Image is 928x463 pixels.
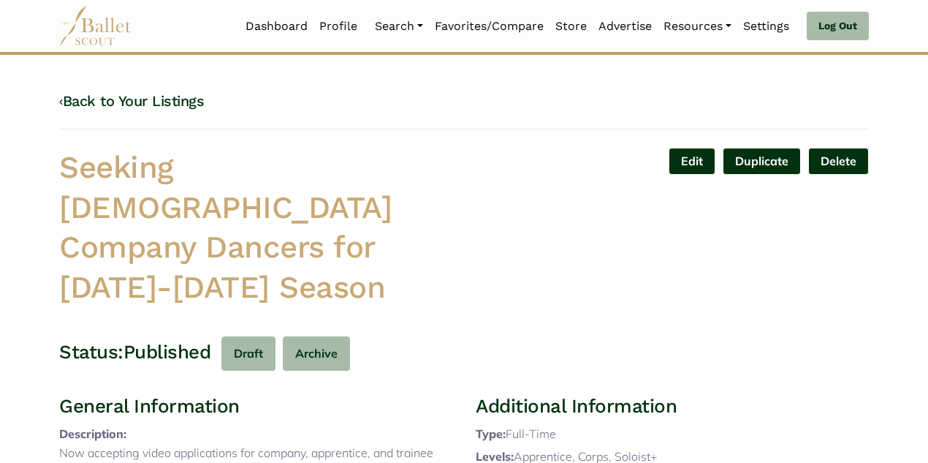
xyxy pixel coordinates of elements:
a: Advertise [593,11,658,42]
h3: Status: [59,340,123,365]
button: Draft [221,336,275,371]
a: Dashboard [240,11,313,42]
a: Duplicate [723,148,801,175]
a: Log Out [807,12,869,41]
a: Resources [658,11,737,42]
button: Delete [808,148,869,175]
span: Description: [59,426,126,441]
h3: General Information [59,394,452,419]
button: Archive [283,336,350,371]
a: Profile [313,11,363,42]
code: ‹ [59,91,63,110]
h1: Seeking [DEMOGRAPHIC_DATA] Company Dancers for [DATE]-[DATE] Season [59,148,452,307]
a: Favorites/Compare [429,11,549,42]
span: Type: [476,426,506,441]
a: Settings [737,11,795,42]
a: ‹Back to Your Listings [59,92,204,110]
p: Full-Time [476,425,869,444]
a: Edit [669,148,715,175]
h3: Published [123,340,211,365]
a: Store [549,11,593,42]
a: Search [369,11,429,42]
h3: Additional Information [476,394,869,419]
